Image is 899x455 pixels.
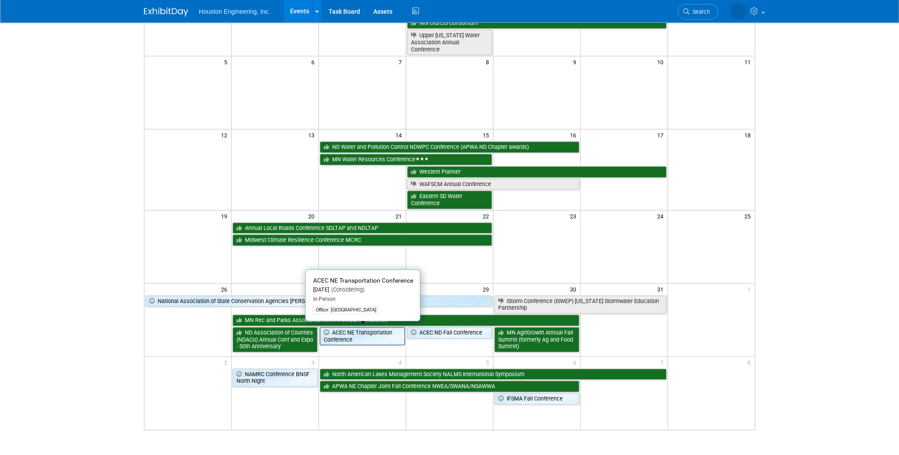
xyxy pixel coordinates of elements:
a: APWA NE Chapter Joint Fall Conference NWEA/SWANA/NSAWWA [320,381,579,392]
span: 18 [744,129,755,140]
a: North American Lakes Management Society NALMS International Symposium [320,369,666,380]
span: 7 [659,357,667,368]
span: 7 [398,56,406,67]
img: Heidi Joarnt [730,3,747,20]
span: 30 [569,284,580,295]
span: 9 [572,56,580,67]
a: ACEC NE Transportation Conference [320,327,405,345]
a: Midwest Climate Resilience Conference MCRC [232,234,492,246]
img: ExhibitDay [144,8,188,16]
a: MN AgriGrowth Annual Fall Summit (formerly Ag and Food Summit) [494,327,579,352]
span: (Considering) [329,286,364,293]
span: 6 [310,56,318,67]
span: 19 [220,210,231,222]
a: Annual Local Roads Conference SDLTAP and NDLTAP [232,222,492,234]
span: 10 [656,56,667,67]
a: Eastern SD Water Conference [407,191,492,209]
span: Houston Engineering, Inc. [199,8,270,15]
span: 25 [744,210,755,222]
span: 21 [395,210,406,222]
a: WAFSCM Annual Conference [407,179,579,190]
span: 13 [307,129,318,140]
span: 29 [482,284,493,295]
a: MN Water Resources Conference [320,154,492,165]
a: ACEC ND Fall Conference [407,327,492,338]
a: National Association of State Conservation Agencies [PERSON_NAME] [145,296,492,307]
span: 2 [223,357,231,368]
span: 22 [482,210,493,222]
span: 11 [744,56,755,67]
a: MN GIS/LIS Consortium [407,17,666,29]
span: 31 [656,284,667,295]
span: 16 [569,129,580,140]
a: Western Planner [407,166,666,178]
span: 15 [482,129,493,140]
span: 6 [572,357,580,368]
span: ACEC NE Transportation Conference [313,277,413,284]
span: 20 [307,210,318,222]
a: IStorm Conference (ISWEP) [US_STATE] Stormwater Education Partnership [494,296,666,314]
span: 8 [485,56,493,67]
span: 5 [223,56,231,67]
span: 26 [220,284,231,295]
a: IFSMA Fall Conference [494,393,579,404]
span: In-Person [313,296,335,302]
span: 24 [656,210,667,222]
a: ND Association of Counties (NDACo) Annual Conf and Expo - 50th Anniversary [232,327,318,352]
span: 1 [747,284,755,295]
a: Upper [US_STATE] Water Association Annual Conference [407,30,492,55]
span: 3 [310,357,318,368]
span: 5 [485,357,493,368]
div: Office: [GEOGRAPHIC_DATA] [313,306,379,314]
span: 23 [569,210,580,222]
span: 8 [747,357,755,368]
a: ND Water and Pollution Control NDWPC Conference (APWA ND Chapter awards) [320,141,579,153]
span: Search [690,8,710,15]
a: NAMRC Conference BNSF North Night [232,369,318,387]
span: 17 [656,129,667,140]
div: [DATE] [313,286,413,294]
span: 4 [398,357,406,368]
span: 12 [220,129,231,140]
span: 14 [395,129,406,140]
a: Search [678,4,718,19]
a: MN Rec and Parks Association MRPA Annual Conference [232,315,579,326]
